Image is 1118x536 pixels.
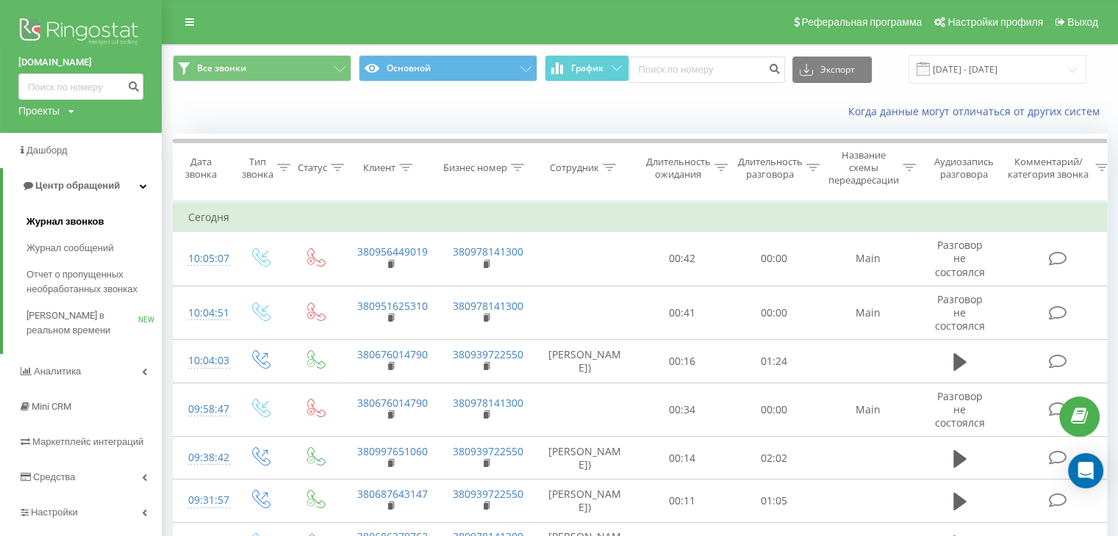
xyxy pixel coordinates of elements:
[1067,16,1098,28] span: Выход
[935,238,985,278] span: Разговор не состоялся
[357,487,428,501] a: 380687643147
[545,55,629,82] button: График
[26,235,162,261] a: Журнал сообщений
[26,308,138,338] span: [PERSON_NAME] в реальном времени
[188,347,218,375] div: 10:04:03
[26,267,154,297] span: Отчет о пропущенных необработанных звонках
[32,401,71,412] span: Mini CRM
[1068,453,1103,488] div: Open Intercom Messenger
[298,162,327,174] div: Статус
[18,15,143,51] img: Ringostat logo
[637,437,728,479] td: 00:14
[26,209,162,235] a: Журнал звонков
[820,383,916,437] td: Main
[453,299,523,313] a: 380978141300
[453,487,523,501] a: 380939722550
[828,149,899,186] div: Название схемы переадресации
[357,396,428,410] a: 380676014790
[928,156,1000,181] div: Аудиозапись разговора
[728,383,820,437] td: 00:00
[637,232,728,286] td: 00:42
[801,16,922,28] span: Реферальная программа
[1006,156,1092,181] div: Комментарий/категория звонка
[26,261,162,303] a: Отчет о пропущенных необработанных звонках
[32,436,143,447] span: Маркетплейс интеграций
[242,156,273,181] div: Тип звонка
[188,443,218,472] div: 09:38:42
[173,203,1114,232] td: Сегодня
[453,245,523,258] a: 380978141300
[728,232,820,286] td: 00:00
[35,180,120,191] span: Центр обращений
[26,241,113,256] span: Журнал сообщений
[453,396,523,410] a: 380978141300
[26,145,68,156] span: Дашборд
[357,347,428,361] a: 380676014790
[820,286,916,340] td: Main
[18,73,143,100] input: Поиск по номеру
[357,245,428,258] a: 380956449019
[31,507,78,518] span: Настройки
[197,62,246,74] span: Все звонки
[637,340,728,383] td: 00:16
[534,437,637,479] td: [PERSON_NAME])
[18,104,60,118] div: Проекты
[629,57,785,83] input: Поиск по номеру
[738,156,803,181] div: Длительность разговора
[534,479,637,522] td: [PERSON_NAME])
[848,104,1107,118] a: Когда данные могут отличаться от других систем
[453,347,523,361] a: 380939722550
[792,57,872,83] button: Экспорт
[728,340,820,383] td: 01:24
[728,479,820,522] td: 01:05
[26,303,162,344] a: [PERSON_NAME] в реальном времениNEW
[935,389,985,430] span: Разговор не состоялся
[935,292,985,333] span: Разговор не состоялся
[550,162,599,174] div: Сотрудник
[188,245,218,273] div: 10:05:07
[33,471,76,482] span: Средства
[173,156,228,181] div: Дата звонка
[443,162,507,174] div: Бизнес номер
[637,286,728,340] td: 00:41
[637,383,728,437] td: 00:34
[453,444,523,458] a: 380939722550
[637,479,728,522] td: 00:11
[728,437,820,479] td: 02:02
[188,395,218,424] div: 09:58:47
[820,232,916,286] td: Main
[357,299,428,313] a: 380951625310
[646,156,711,181] div: Длительность ожидания
[188,486,218,515] div: 09:31:57
[18,55,143,70] a: [DOMAIN_NAME]
[728,286,820,340] td: 00:00
[188,299,218,327] div: 10:04:51
[359,55,537,82] button: Основной
[363,162,395,174] div: Клиент
[34,366,81,377] span: Аналитика
[357,444,428,458] a: 380997651060
[571,63,603,73] span: График
[173,55,351,82] button: Все звонки
[26,214,104,229] span: Журнал звонков
[534,340,637,383] td: [PERSON_NAME])
[947,16,1043,28] span: Настройки профиля
[3,168,162,203] a: Центр обращений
